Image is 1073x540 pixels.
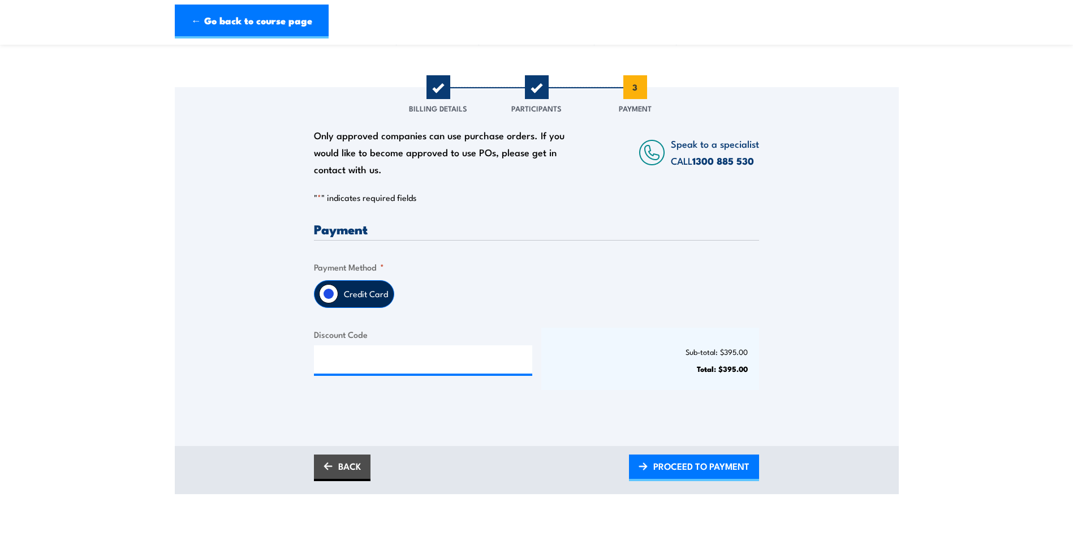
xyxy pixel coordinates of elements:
a: PROCEED TO PAYMENT [629,455,759,481]
span: 2 [525,75,549,99]
p: Sub-total: $395.00 [553,348,748,356]
span: Payment [619,102,652,114]
a: ← Go back to course page [175,5,329,38]
label: Discount Code [314,328,532,341]
label: Credit Card [338,281,394,307]
h3: Payment [314,222,759,235]
span: Billing Details [409,102,467,114]
span: 3 [623,75,647,99]
strong: Total: $395.00 [697,363,748,374]
div: Only approved companies can use purchase orders. If you would like to become approved to use POs,... [314,127,571,178]
p: " " indicates required fields [314,192,759,203]
span: PROCEED TO PAYMENT [653,451,749,481]
span: Participants [511,102,562,114]
a: BACK [314,455,370,481]
span: Speak to a specialist CALL [671,136,759,168]
span: 1 [426,75,450,99]
legend: Payment Method [314,260,384,273]
a: 1300 885 530 [692,153,754,168]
